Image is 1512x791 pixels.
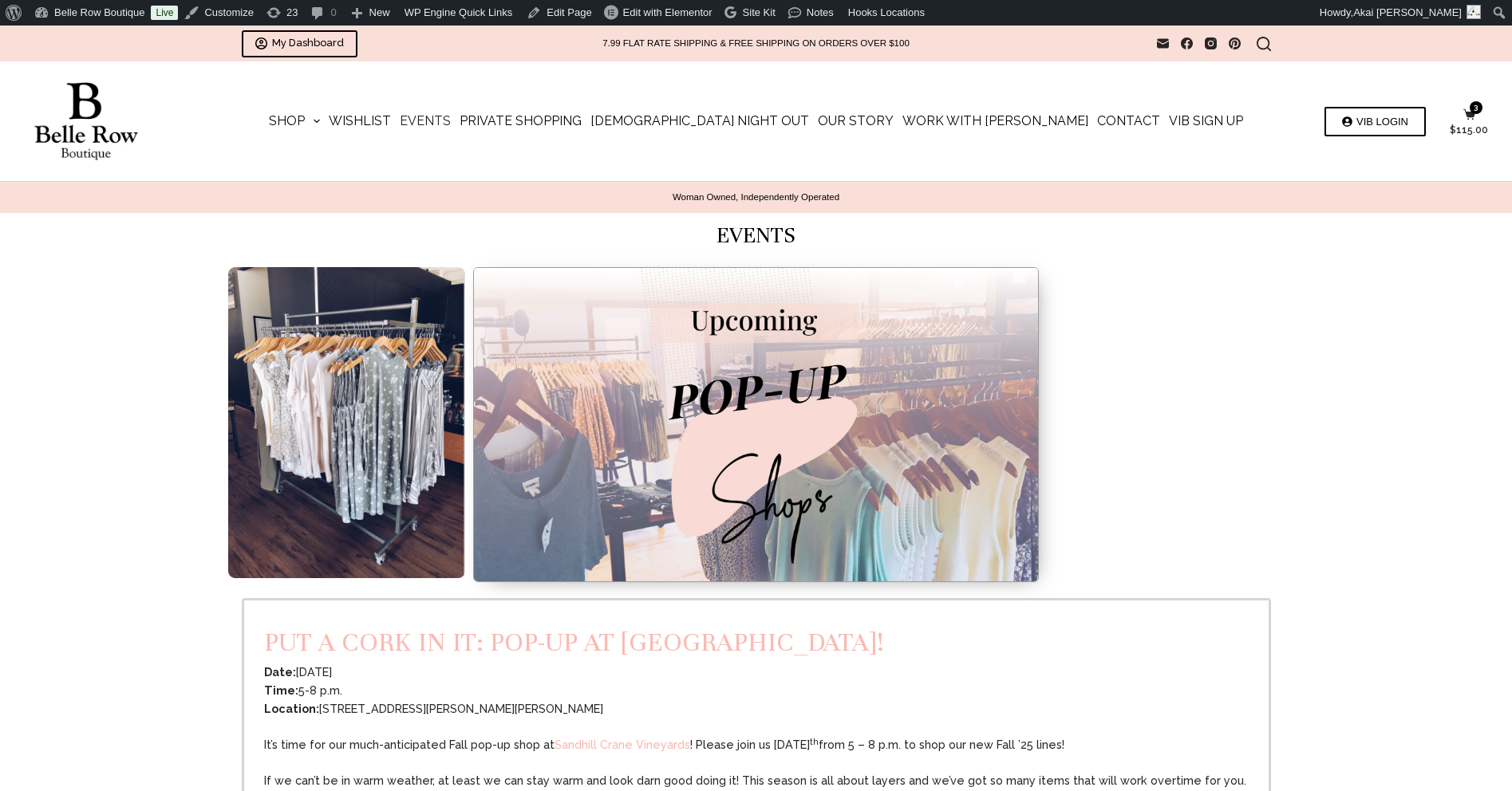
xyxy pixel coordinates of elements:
a: My Dashboard [242,30,358,57]
bdi: 115.00 [1450,124,1488,136]
a: [DEMOGRAPHIC_DATA] Night Out [586,61,814,181]
span: Edit with Elementor [623,6,713,18]
p: It’s time for our much-anticipated Fall pop-up shop at ! Please join us [DATE] from 5 – 8 p.m. to... [264,735,1247,754]
span: $ [1450,124,1456,136]
a: $115.00 [1450,108,1488,135]
span: 3 [1470,101,1482,114]
sup: th [810,737,819,747]
a: Wishlist [325,61,396,181]
a: Facebook [1181,37,1193,49]
a: Events [396,61,456,181]
strong: Date: [264,665,296,679]
a: Private Shopping [456,61,586,181]
nav: Main Navigation [264,61,1247,181]
a: Contact [1093,61,1165,181]
a: Our Story [814,61,898,181]
a: Work with [PERSON_NAME] [898,61,1093,181]
span: Site Kit [743,6,776,18]
a: Live [151,6,178,20]
p: Woman Owned, Independently Operated [32,191,1480,203]
div: [STREET_ADDRESS][PERSON_NAME][PERSON_NAME] [264,699,1247,718]
p: 7.99 FLAT RATE SHIPPING & FREE SHIPPING ON ORDERS OVER $100 [602,37,910,49]
a: VIB LOGIN [1324,107,1426,136]
strong: Location: [264,702,319,715]
a: Put a Cork in It: Pop-up at [GEOGRAPHIC_DATA]! [264,626,884,658]
a: Sandhill Crane Vineyards [555,738,690,751]
span: VIB LOGIN [1356,116,1408,127]
img: Belle Row Boutique [24,82,148,161]
a: Shop [264,61,324,181]
button: Search [1257,37,1271,51]
a: Instagram [1205,37,1217,49]
a: VIB Sign Up [1165,61,1248,181]
a: Pinterest [1229,37,1241,49]
strong: Time: [264,683,298,697]
span: Akai [PERSON_NAME] [1353,6,1462,18]
h1: Events [242,213,1271,259]
a: Email [1157,37,1169,49]
div: 5-8 p.m. [264,681,1247,699]
div: [DATE] [264,663,1247,681]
